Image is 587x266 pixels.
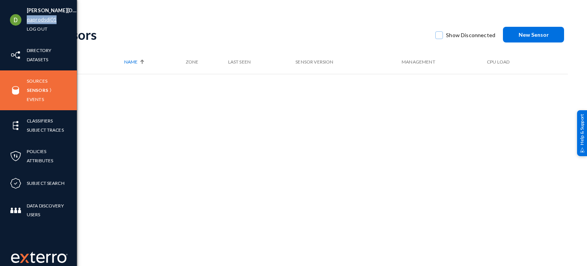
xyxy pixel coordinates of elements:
[295,50,402,74] th: Sensor Version
[124,59,182,65] div: Name
[27,156,53,165] a: Attributes
[27,24,47,33] a: Log out
[27,77,47,85] a: Sources
[27,126,64,134] a: Subject Traces
[27,179,65,188] a: Subject Search
[27,116,53,125] a: Classifiers
[10,85,21,96] img: icon-sources.svg
[503,27,564,42] button: New Sensor
[124,59,138,65] span: Name
[27,147,46,156] a: Policies
[580,147,585,152] img: help_support.svg
[27,95,44,104] a: Events
[20,254,29,263] img: exterro-logo.svg
[10,49,21,61] img: icon-inventory.svg
[50,50,124,74] th: Status
[27,201,77,219] a: Data Discovery Users
[446,29,495,41] span: Show Disconnected
[27,55,48,64] a: Datasets
[577,110,587,156] div: Help & Support
[27,15,57,24] a: qaprodsdi01
[228,50,296,74] th: Last Seen
[10,178,21,189] img: icon-compliance.svg
[10,120,21,131] img: icon-elements.svg
[27,86,48,95] a: Sensors
[10,205,21,216] img: icon-members.svg
[10,14,21,26] img: ACg8ocIEEL3zKtMwkH2L4QN0pIY3UiBE3MUJYhpDd6m1cFjOCj6VEA=s96-c
[186,50,228,74] th: Zone
[27,46,51,55] a: Directory
[50,27,428,42] div: Sensors
[27,6,77,15] li: [PERSON_NAME][DATE]
[402,50,487,74] th: Management
[519,31,549,38] span: New Sensor
[487,50,545,74] th: CPU Load
[10,150,21,162] img: icon-policies.svg
[11,251,68,263] img: exterro-work-mark.svg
